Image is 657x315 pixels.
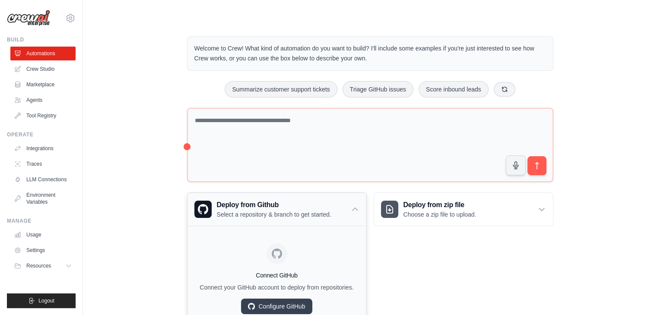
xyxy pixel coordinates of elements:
a: Agents [10,93,76,107]
a: Settings [10,243,76,257]
p: Welcome to Crew! What kind of automation do you want to build? I'll include some examples if you'... [194,44,546,63]
a: LLM Connections [10,173,76,186]
button: Score inbound leads [419,81,489,98]
p: Connect your GitHub account to deploy from repositories. [194,283,359,292]
h3: Deploy from zip file [403,200,476,210]
span: Resources [26,262,51,269]
iframe: Chat Widget [614,274,657,315]
button: Triage GitHub issues [343,81,413,98]
a: Traces [10,157,76,171]
button: Summarize customer support tickets [225,81,337,98]
h3: Deploy from Github [217,200,331,210]
a: Integrations [10,142,76,155]
a: Usage [10,228,76,242]
a: Marketplace [10,78,76,91]
a: Environment Variables [10,188,76,209]
p: Choose a zip file to upload. [403,210,476,219]
a: Crew Studio [10,62,76,76]
p: Select a repository & branch to get started. [217,210,331,219]
span: Logout [38,297,54,304]
a: Configure GitHub [241,299,312,314]
div: Build [7,36,76,43]
img: Logo [7,10,50,26]
button: Resources [10,259,76,273]
a: Tool Registry [10,109,76,123]
h4: Connect GitHub [194,271,359,280]
a: Automations [10,47,76,60]
div: Manage [7,217,76,224]
div: Operate [7,131,76,138]
button: Logout [7,293,76,308]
